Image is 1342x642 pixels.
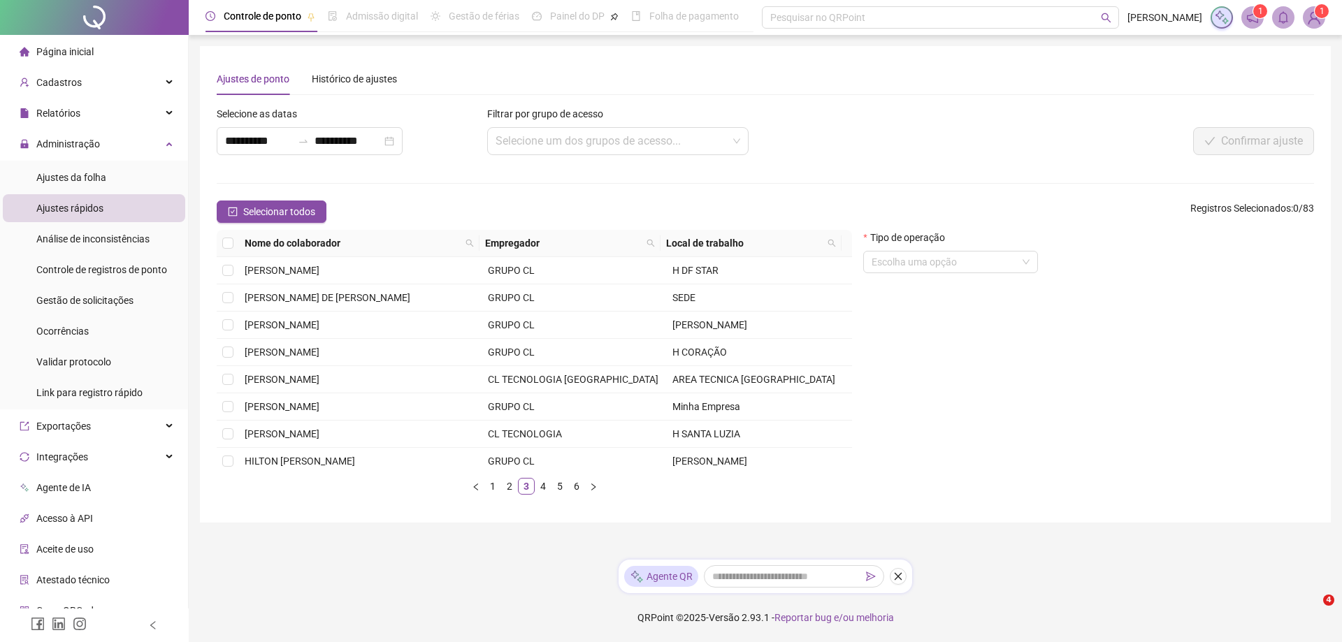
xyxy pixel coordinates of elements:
span: export [20,421,29,431]
sup: 1 [1253,4,1267,18]
span: Atestado técnico [36,574,110,585]
span: Gestão de solicitações [36,295,134,306]
a: 1 [485,479,500,494]
span: 1 [1320,6,1325,16]
span: home [20,47,29,57]
span: Reportar bug e/ou melhoria [774,612,894,623]
span: H DF STAR [672,265,719,276]
label: Tipo de operação [863,230,953,245]
span: AREA TECNICA [GEOGRAPHIC_DATA] [672,374,835,385]
span: [PERSON_NAME] [672,319,747,330]
span: Selecionar todos [243,204,315,219]
a: 6 [569,479,584,494]
span: linkedin [52,617,66,631]
span: dashboard [532,11,542,21]
span: solution [20,575,29,585]
span: Validar protocolo [36,356,111,367]
span: HILTON [PERSON_NAME] [245,455,355,467]
footer: QRPoint © 2025 - 2.93.1 - [189,593,1342,642]
button: Confirmar ajuste [1193,127,1314,155]
span: [PERSON_NAME] [245,319,319,330]
span: Controle de ponto [224,10,301,22]
span: Cadastros [36,77,82,88]
span: GRUPO CL [488,292,535,303]
span: left [472,483,480,491]
div: Histórico de ajustes [312,71,397,87]
button: Selecionar todos [217,200,326,223]
span: [PERSON_NAME] [1127,10,1202,25]
span: Nome do colaborador [245,235,460,251]
span: search [647,239,655,247]
span: GRUPO CL [488,401,535,412]
span: GRUPO CL [488,265,535,276]
span: Gestão de férias [449,10,519,22]
span: search [825,233,839,254]
sup: Atualize o seu contato no menu Meus Dados [1315,4,1329,18]
span: Análise de inconsistências [36,233,150,245]
span: Acesso à API [36,513,93,524]
span: swap-right [298,136,309,147]
span: [PERSON_NAME] [245,346,319,358]
span: SEDE [672,292,695,303]
span: Aceite de uso [36,543,94,555]
span: search [466,239,474,247]
a: 4 [535,479,551,494]
span: Controle de registros de ponto [36,264,167,275]
span: search [1101,13,1111,23]
span: search [463,233,477,254]
a: 3 [519,479,534,494]
span: lock [20,139,29,149]
span: pushpin [610,13,619,21]
li: Próxima página [585,478,602,495]
span: close [893,571,903,581]
span: [PERSON_NAME] [245,428,319,439]
span: Ajustes da folha [36,172,106,183]
span: H SANTA LUZIA [672,428,740,439]
span: Local de trabalho [666,235,822,251]
span: 4 [1323,594,1334,606]
li: 1 [484,478,501,495]
span: check-square [228,207,238,217]
span: search [828,239,836,247]
li: 6 [568,478,585,495]
img: 58147 [1304,7,1325,28]
span: Exportações [36,421,91,432]
span: Página inicial [36,46,94,57]
button: left [468,478,484,495]
li: 2 [501,478,518,495]
span: [PERSON_NAME] DE [PERSON_NAME] [245,292,410,303]
span: search [644,233,658,254]
li: 5 [551,478,568,495]
span: send [866,571,876,581]
span: Admissão digital [346,10,418,22]
span: GRUPO CL [488,346,535,358]
span: instagram [73,617,87,631]
div: Ajustes de ponto [217,71,289,87]
span: api [20,513,29,523]
span: CL TECNOLOGIA [488,428,562,439]
span: user-add [20,78,29,87]
a: 5 [552,479,568,494]
span: bell [1277,11,1290,24]
span: Ajustes rápidos [36,203,103,214]
span: sun [431,11,440,21]
li: Página anterior [468,478,484,495]
span: Link para registro rápido [36,387,143,398]
span: : 0 / 83 [1190,200,1314,223]
label: Filtrar por grupo de acesso [487,106,612,122]
span: facebook [31,617,45,631]
span: left [148,620,158,630]
li: 4 [535,478,551,495]
span: clock-circle [205,11,215,21]
span: file [20,108,29,118]
span: Agente de IA [36,482,91,493]
label: Selecione as datas [217,106,306,122]
span: Versão [709,612,739,623]
span: Integrações [36,451,88,462]
span: Minha Empresa [672,401,740,412]
span: Ocorrências [36,326,89,337]
span: [PERSON_NAME] [245,401,319,412]
span: pushpin [307,13,315,21]
span: CL TECNOLOGIA [GEOGRAPHIC_DATA] [488,374,658,385]
span: [PERSON_NAME] [245,374,319,385]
